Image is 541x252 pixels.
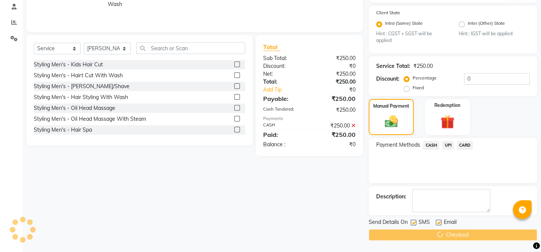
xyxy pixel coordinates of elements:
[34,82,130,90] div: Styling Men's - [PERSON_NAME]/Shave
[413,84,424,91] label: Fixed
[34,104,115,112] div: Styling Men's - Oil Head Massage
[442,141,454,150] span: UPI
[376,75,399,83] div: Discount:
[376,62,410,70] div: Service Total:
[34,72,123,79] div: Styling Men's - Hairt Cut With Wash
[376,141,420,149] span: Payment Methods
[258,70,309,78] div: Net:
[309,94,361,103] div: ₹250.00
[258,62,309,70] div: Discount:
[34,61,103,69] div: Styling Men's - Kids Hair Cut
[309,106,361,114] div: ₹250.00
[468,20,505,29] label: Inter (Other) State
[381,114,402,129] img: _cash.svg
[258,141,309,148] div: Balance :
[34,126,92,134] div: Styling Men's - Hair Spa
[309,130,361,139] div: ₹250.00
[34,115,146,123] div: Styling Men's - Oil Head Massage With Steam
[263,43,280,51] span: Total
[258,94,309,103] div: Payable:
[376,9,400,16] label: Client State
[309,122,361,130] div: ₹250.00
[34,93,128,101] div: Styling Men's - Hair Styling With Wash
[263,115,356,122] div: Payments
[258,78,309,86] div: Total:
[309,54,361,62] div: ₹250.00
[309,78,361,86] div: ₹250.00
[373,103,409,109] label: Manual Payment
[309,70,361,78] div: ₹250.00
[309,141,361,148] div: ₹0
[444,218,457,228] span: Email
[459,30,530,37] small: Hint : IGST will be applied
[413,62,433,70] div: ₹250.00
[434,102,460,109] label: Redemption
[258,122,309,130] div: CASH
[258,54,309,62] div: Sub Total:
[369,218,408,228] span: Send Details On
[318,86,361,94] div: ₹0
[258,106,309,114] div: Cash Tendered:
[423,141,439,150] span: CASH
[309,62,361,70] div: ₹0
[419,218,430,228] span: SMS
[376,30,447,44] small: Hint : CGST + SGST will be applied
[413,75,437,81] label: Percentage
[457,141,473,150] span: CARD
[258,130,309,139] div: Paid:
[385,20,423,29] label: Intra (Same) State
[436,113,459,130] img: _gift.svg
[258,86,318,94] a: Add Tip
[136,42,245,54] input: Search or Scan
[376,193,406,201] div: Description:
